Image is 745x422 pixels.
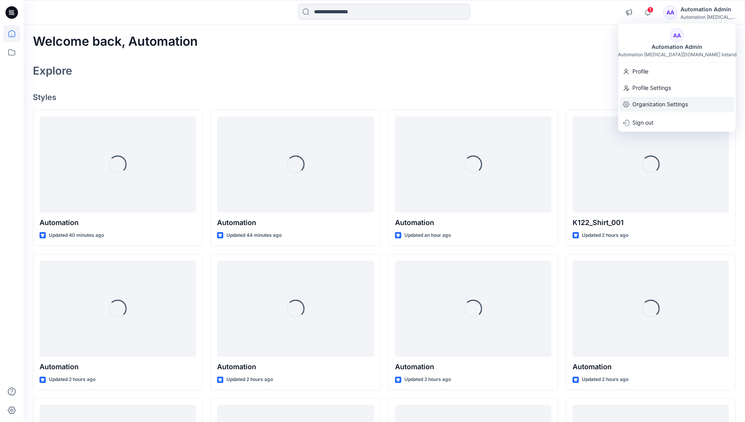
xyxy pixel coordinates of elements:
h4: Styles [33,93,736,102]
p: K122_Shirt_001 [573,217,729,228]
p: Automation [395,361,551,372]
p: Automation [217,217,373,228]
p: Updated an hour ago [404,231,451,240]
p: Updated 44 minutes ago [226,231,282,240]
h2: Welcome back, Automation [33,34,198,49]
p: Profile [632,64,648,79]
div: AA [663,5,677,20]
div: Automation [MEDICAL_DATA]... [680,14,735,20]
div: Automation Admin [680,5,735,14]
p: Automation [39,217,196,228]
div: AA [670,28,684,42]
p: Automation [217,361,373,372]
a: Profile Settings [618,80,736,95]
h2: Explore [33,64,72,77]
a: Profile [618,64,736,79]
p: Automation [573,361,729,372]
span: 1 [647,7,653,13]
p: Automation [395,217,551,228]
p: Organization Settings [632,97,688,112]
p: Updated 2 hours ago [582,376,628,384]
div: Automation [MEDICAL_DATA][DOMAIN_NAME] Ireland [618,52,736,57]
p: Updated 2 hours ago [226,376,273,384]
a: Organization Settings [618,97,736,112]
p: Updated 2 hours ago [49,376,95,384]
p: Updated 40 minutes ago [49,231,104,240]
p: Sign out [632,115,653,130]
p: Updated 2 hours ago [404,376,451,384]
p: Profile Settings [632,80,671,95]
p: Automation [39,361,196,372]
div: Automation Admin [647,42,707,52]
p: Updated 2 hours ago [582,231,628,240]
